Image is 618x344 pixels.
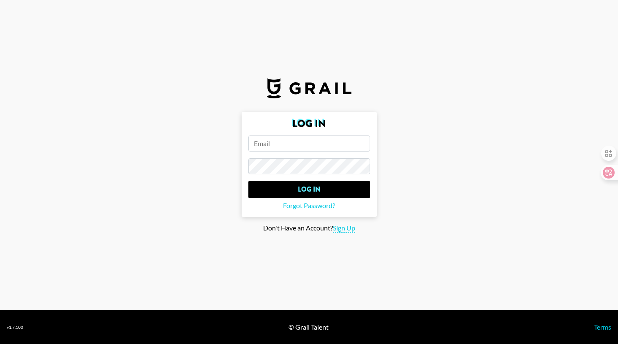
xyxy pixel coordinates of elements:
[248,135,370,152] input: Email
[7,325,23,330] div: v 1.7.100
[7,224,611,233] div: Don't Have an Account?
[594,323,611,331] a: Terms
[283,201,335,210] span: Forgot Password?
[333,224,355,233] span: Sign Up
[289,323,329,331] div: © Grail Talent
[248,119,370,129] h2: Log In
[267,78,351,98] img: Grail Talent Logo
[248,181,370,198] input: Log In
